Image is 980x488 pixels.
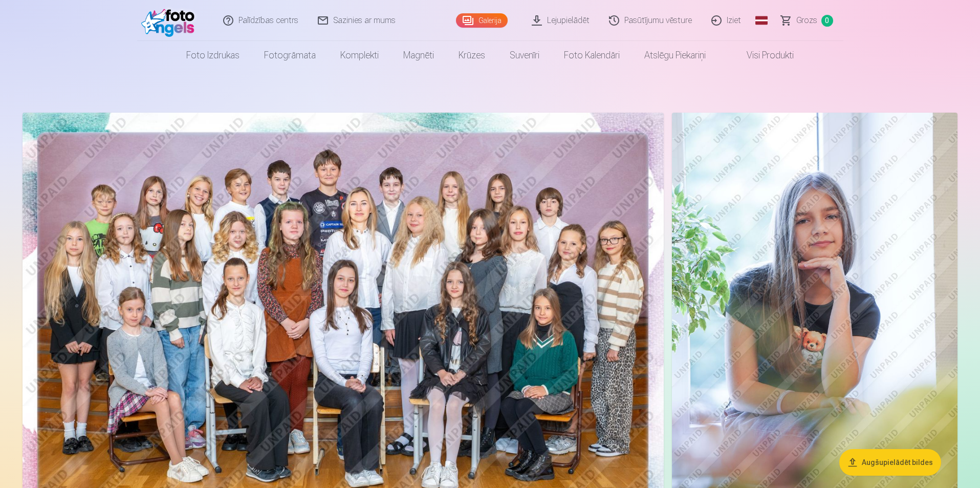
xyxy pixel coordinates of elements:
a: Krūzes [446,41,497,70]
img: /fa1 [141,4,200,37]
a: Foto izdrukas [174,41,252,70]
a: Atslēgu piekariņi [632,41,718,70]
a: Magnēti [391,41,446,70]
a: Fotogrāmata [252,41,328,70]
span: 0 [821,15,833,27]
button: Augšupielādēt bildes [839,449,941,476]
a: Galerija [456,13,508,28]
span: Grozs [796,14,817,27]
a: Komplekti [328,41,391,70]
a: Visi produkti [718,41,806,70]
a: Suvenīri [497,41,552,70]
a: Foto kalendāri [552,41,632,70]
